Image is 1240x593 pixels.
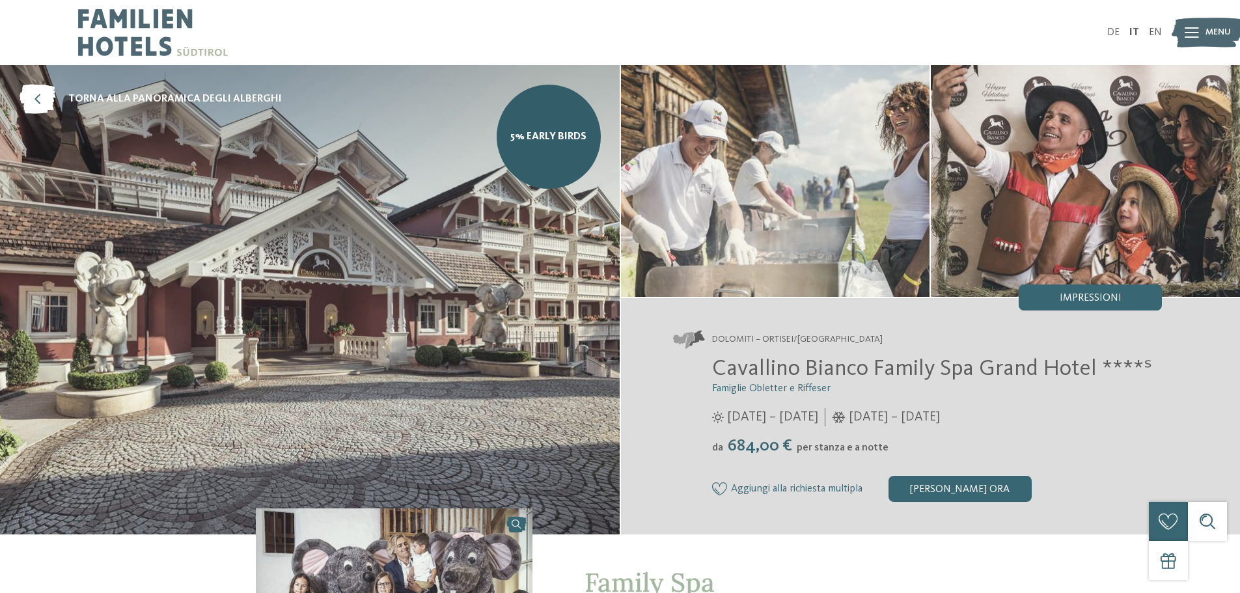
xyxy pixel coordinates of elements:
[849,408,940,426] span: [DATE] – [DATE]
[712,443,723,453] span: da
[712,411,724,423] i: Orari d'apertura estate
[832,411,846,423] i: Orari d'apertura inverno
[712,357,1152,380] span: Cavallino Bianco Family Spa Grand Hotel ****ˢ
[68,92,282,106] span: torna alla panoramica degli alberghi
[1107,27,1120,38] a: DE
[1149,27,1162,38] a: EN
[731,484,862,495] span: Aggiungi alla richiesta multipla
[712,333,883,346] span: Dolomiti – Ortisei/[GEOGRAPHIC_DATA]
[931,65,1240,297] img: Nel family hotel a Ortisei i vostri desideri diventeranno realtà
[1206,26,1231,39] span: Menu
[497,85,601,189] a: 5% Early Birds
[20,85,282,114] a: torna alla panoramica degli alberghi
[889,476,1032,502] div: [PERSON_NAME] ora
[510,130,586,144] span: 5% Early Birds
[797,443,889,453] span: per stanza e a notte
[621,65,930,297] img: Nel family hotel a Ortisei i vostri desideri diventeranno realtà
[1060,293,1122,303] span: Impressioni
[727,408,818,426] span: [DATE] – [DATE]
[1129,27,1139,38] a: IT
[712,383,831,394] span: Famiglie Obletter e Riffeser
[724,437,795,454] span: 684,00 €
